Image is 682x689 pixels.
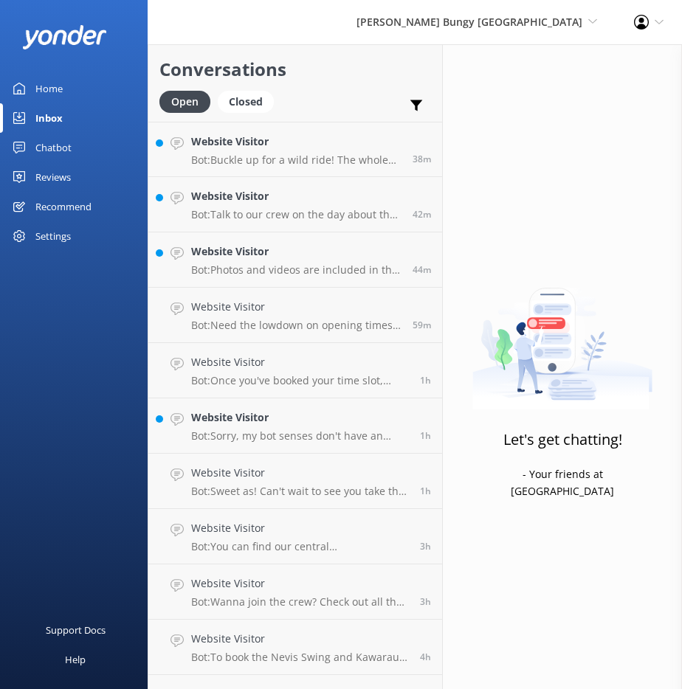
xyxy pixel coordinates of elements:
span: Sep 26 2025 11:47am (UTC +12:00) Pacific/Auckland [420,595,431,608]
div: Chatbot [35,133,72,162]
a: Open [159,93,218,109]
p: Bot: To book the Nevis Swing and Kawarau Bungy combo, jump on our website, give us a call at [PHO... [191,651,409,664]
span: Sep 26 2025 02:22pm (UTC +12:00) Pacific/Auckland [413,263,431,276]
p: Bot: Buckle up for a wild ride! The whole Nevis adventure, including the bus ride from [GEOGRAPHI... [191,153,402,167]
a: Closed [218,93,281,109]
p: Bot: Wanna join the crew? Check out all the info and current job openings at [URL][DOMAIN_NAME]. ... [191,595,409,609]
span: Sep 26 2025 01:59pm (UTC +12:00) Pacific/Auckland [420,429,431,442]
span: Sep 26 2025 02:24pm (UTC +12:00) Pacific/Auckland [413,208,431,221]
div: Settings [35,221,71,251]
h4: Website Visitor [191,409,409,426]
a: Website VisitorBot:Talk to our crew on the day about the jump styles we offer. They'll hook you u... [148,177,442,232]
h2: Conversations [159,55,431,83]
span: Sep 26 2025 02:06pm (UTC +12:00) Pacific/Auckland [413,319,431,331]
h4: Website Visitor [191,299,402,315]
div: Recommend [35,192,92,221]
span: Sep 26 2025 01:15pm (UTC +12:00) Pacific/Auckland [420,485,431,497]
h3: Let's get chatting! [503,428,622,451]
span: Sep 26 2025 10:24am (UTC +12:00) Pacific/Auckland [420,651,431,663]
div: Reviews [35,162,71,192]
img: yonder-white-logo.png [22,25,107,49]
p: Bot: Once you've booked your time slot, you'll check in and then it's all about the adrenaline ru... [191,374,409,387]
div: Closed [218,91,274,113]
h4: Website Visitor [191,354,409,370]
p: Bot: Sweet as! Can't wait to see you take the leap! 🤘 [191,485,409,498]
a: Website VisitorBot:To book the Nevis Swing and Kawarau Bungy combo, jump on our website, give us ... [148,620,442,675]
span: Sep 26 2025 02:01pm (UTC +12:00) Pacific/Auckland [420,374,431,387]
a: Website VisitorBot:Photos and videos are included in the price of all our activities, except for ... [148,232,442,288]
a: Website VisitorBot:You can find our central [GEOGRAPHIC_DATA] office inside the station building ... [148,509,442,564]
h4: Website Visitor [191,575,409,592]
h4: Website Visitor [191,188,402,204]
a: Website VisitorBot:Wanna join the crew? Check out all the info and current job openings at [URL][... [148,564,442,620]
p: Bot: Photos and videos are included in the price of all our activities, except for the zipride, w... [191,263,402,277]
div: Inbox [35,103,63,133]
h4: Website Visitor [191,134,402,150]
a: Website VisitorBot:Once you've booked your time slot, you'll check in and then it's all about the... [148,343,442,398]
a: Website VisitorBot:Sorry, my bot senses don't have an answer for that, please try and rephrase yo... [148,398,442,454]
div: Help [65,645,86,674]
div: Open [159,91,210,113]
h4: Website Visitor [191,243,402,260]
p: Bot: Sorry, my bot senses don't have an answer for that, please try and rephrase your question, I... [191,429,409,443]
p: Bot: You can find our central [GEOGRAPHIC_DATA] office inside the station building at [STREET_ADD... [191,540,409,553]
p: - Your friends at [GEOGRAPHIC_DATA] [472,466,652,499]
span: [PERSON_NAME] Bungy [GEOGRAPHIC_DATA] [356,15,582,29]
a: Website VisitorBot:Buckle up for a wild ride! The whole Nevis adventure, including the bus ride f... [148,122,442,177]
a: Website VisitorBot:Sweet as! Can't wait to see you take the leap! 🤘1h [148,454,442,509]
div: Support Docs [46,615,106,645]
img: artwork of a man stealing a conversation from at giant smartphone [472,263,652,409]
h4: Website Visitor [191,520,409,536]
p: Bot: Need the lowdown on opening times? Here's the scoop: - **[GEOGRAPHIC_DATA] Bungy & Climb**: ... [191,319,402,332]
p: Bot: Talk to our crew on the day about the jump styles we offer. They'll hook you up with the bes... [191,208,402,221]
span: Sep 26 2025 11:56am (UTC +12:00) Pacific/Auckland [420,540,431,553]
h4: Website Visitor [191,631,409,647]
span: Sep 26 2025 02:27pm (UTC +12:00) Pacific/Auckland [413,153,431,165]
a: Website VisitorBot:Need the lowdown on opening times? Here's the scoop: - **[GEOGRAPHIC_DATA] Bun... [148,288,442,343]
div: Home [35,74,63,103]
h4: Website Visitor [191,465,409,481]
